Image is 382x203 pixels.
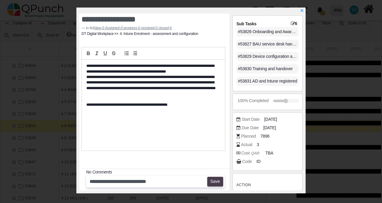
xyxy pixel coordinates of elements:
[207,177,223,186] button: Save
[236,27,299,36] div: #53826 Onboarding and Awareness session
[236,64,299,73] div: #53830 Training and handover
[242,158,252,165] div: Code
[236,39,299,49] div: #53827 BAU service desk handover
[265,150,273,156] span: TBA
[257,142,259,148] span: 3
[236,182,299,188] h3: Action
[257,158,260,165] span: ID
[241,133,256,139] div: Planned
[291,21,299,26] span: 6
[94,26,172,30] cite: Source Title
[94,26,172,30] u: New-0 Assigned-0 progress-0 resolved-0 closed-6
[241,142,252,148] div: Actual
[238,98,269,104] div: 100% Completed
[264,116,277,123] span: [DATE]
[114,31,198,36] li: 4. Intune Enrolment - assessment and configuration
[241,150,261,156] div: Cost
[82,25,225,31] footer: in list
[242,125,259,131] div: Due Date
[82,31,114,36] li: DT Digital Workplace
[86,170,112,174] i: No Comments
[236,52,299,61] div: #53829 Device configuration and enrolment
[250,149,261,157] i: QAR
[260,133,270,139] span: 7896
[263,125,276,131] span: [DATE]
[242,116,260,123] div: Start Date
[236,77,299,86] div: #53831 AD and Intune registered
[236,21,256,26] span: Sub Tasks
